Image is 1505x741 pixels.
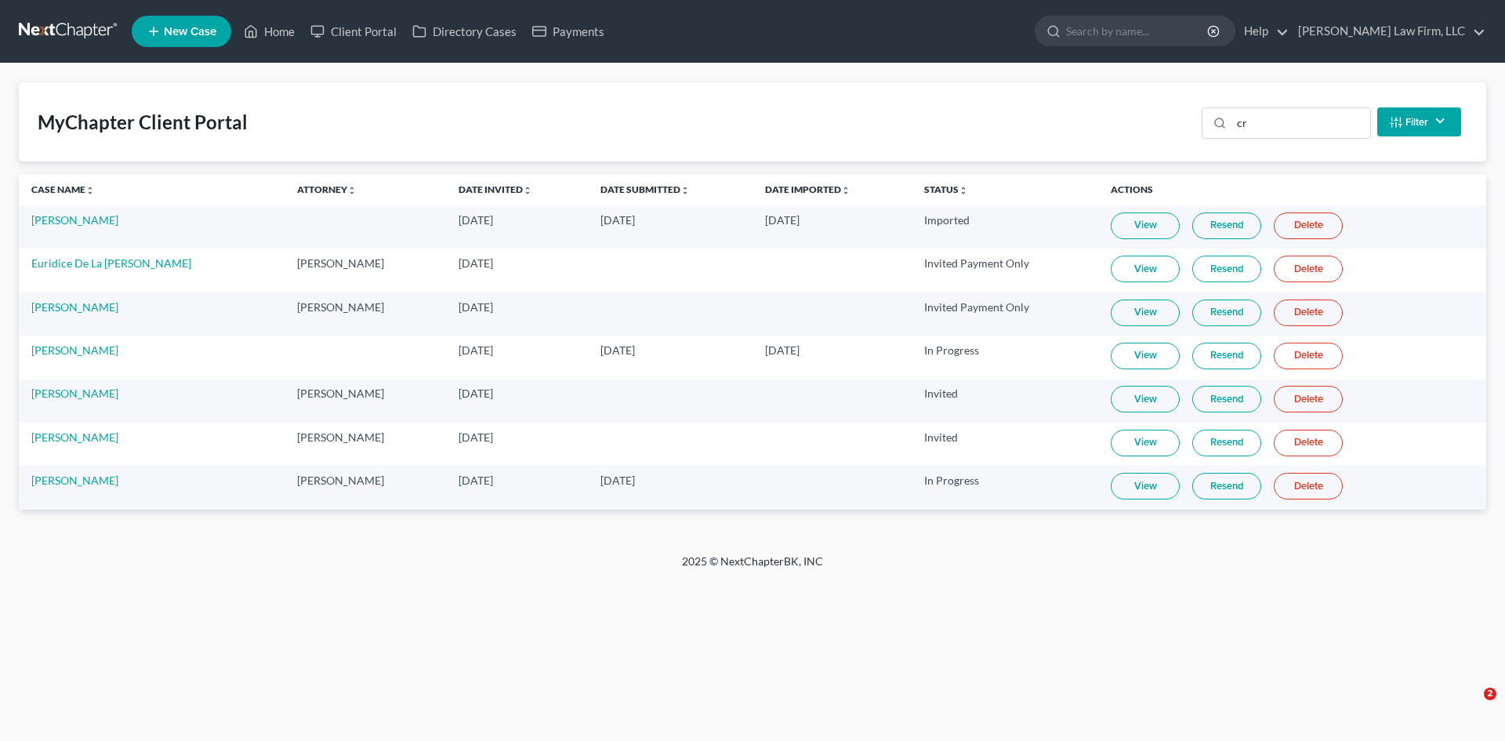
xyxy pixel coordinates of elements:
[912,205,1099,249] td: Imported
[285,249,446,292] td: [PERSON_NAME]
[459,300,493,314] span: [DATE]
[841,186,850,195] i: unfold_more
[1192,343,1261,369] a: Resend
[85,186,95,195] i: unfold_more
[1274,473,1343,499] a: Delete
[459,474,493,487] span: [DATE]
[459,256,493,270] span: [DATE]
[1274,430,1343,456] a: Delete
[285,292,446,336] td: [PERSON_NAME]
[1290,17,1485,45] a: [PERSON_NAME] Law Firm, LLC
[1192,430,1261,456] a: Resend
[459,183,532,195] a: Date Invitedunfold_more
[1098,174,1486,205] th: Actions
[1111,386,1180,412] a: View
[912,336,1099,379] td: In Progress
[285,466,446,509] td: [PERSON_NAME]
[912,423,1099,466] td: Invited
[404,17,524,45] a: Directory Cases
[1192,386,1261,412] a: Resend
[1236,17,1289,45] a: Help
[303,17,404,45] a: Client Portal
[600,213,635,227] span: [DATE]
[765,343,800,357] span: [DATE]
[347,186,357,195] i: unfold_more
[1111,300,1180,326] a: View
[31,183,95,195] a: Case Nameunfold_more
[236,17,303,45] a: Home
[1192,473,1261,499] a: Resend
[912,380,1099,423] td: Invited
[31,256,191,270] a: Euridice De La [PERSON_NAME]
[523,186,532,195] i: unfold_more
[600,183,690,195] a: Date Submittedunfold_more
[1274,343,1343,369] a: Delete
[680,186,690,195] i: unfold_more
[459,430,493,444] span: [DATE]
[164,26,216,38] span: New Case
[31,300,118,314] a: [PERSON_NAME]
[765,213,800,227] span: [DATE]
[1066,16,1209,45] input: Search by name...
[1274,300,1343,326] a: Delete
[31,430,118,444] a: [PERSON_NAME]
[297,183,357,195] a: Attorneyunfold_more
[1111,212,1180,239] a: View
[1111,343,1180,369] a: View
[1274,212,1343,239] a: Delete
[1452,688,1489,725] iframe: Intercom live chat
[31,474,118,487] a: [PERSON_NAME]
[459,343,493,357] span: [DATE]
[959,186,968,195] i: unfold_more
[1231,108,1370,138] input: Search...
[285,423,446,466] td: [PERSON_NAME]
[459,213,493,227] span: [DATE]
[1484,688,1496,700] span: 2
[1192,256,1261,282] a: Resend
[912,249,1099,292] td: Invited Payment Only
[1192,212,1261,239] a: Resend
[1192,300,1261,326] a: Resend
[31,343,118,357] a: [PERSON_NAME]
[1111,256,1180,282] a: View
[285,380,446,423] td: [PERSON_NAME]
[1274,256,1343,282] a: Delete
[38,110,248,135] div: MyChapter Client Portal
[459,387,493,400] span: [DATE]
[524,17,612,45] a: Payments
[765,183,850,195] a: Date Importedunfold_more
[600,474,635,487] span: [DATE]
[1111,473,1180,499] a: View
[912,466,1099,509] td: In Progress
[306,554,1199,582] div: 2025 © NextChapterBK, INC
[1377,107,1461,136] button: Filter
[600,343,635,357] span: [DATE]
[31,387,118,400] a: [PERSON_NAME]
[912,292,1099,336] td: Invited Payment Only
[31,213,118,227] a: [PERSON_NAME]
[924,183,968,195] a: Statusunfold_more
[1111,430,1180,456] a: View
[1274,386,1343,412] a: Delete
